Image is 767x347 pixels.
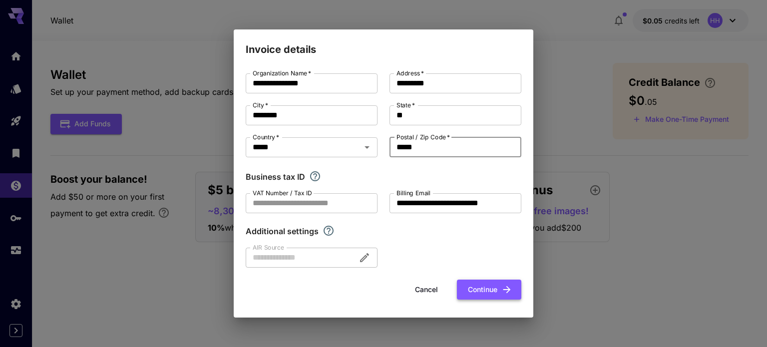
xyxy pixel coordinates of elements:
[396,133,450,141] label: Postal / Zip Code
[396,69,424,77] label: Address
[253,69,311,77] label: Organization Name
[253,133,279,141] label: Country
[253,189,312,197] label: VAT Number / Tax ID
[396,189,430,197] label: Billing Email
[396,101,415,109] label: State
[234,29,533,57] h2: Invoice details
[246,225,319,237] p: Additional settings
[253,101,268,109] label: City
[457,280,521,300] button: Continue
[253,243,284,252] label: AIR Source
[309,170,321,182] svg: If you are a business tax registrant, please enter your business tax ID here.
[360,140,374,154] button: Open
[323,225,335,237] svg: Explore additional customization settings
[246,171,305,183] p: Business tax ID
[404,280,449,300] button: Cancel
